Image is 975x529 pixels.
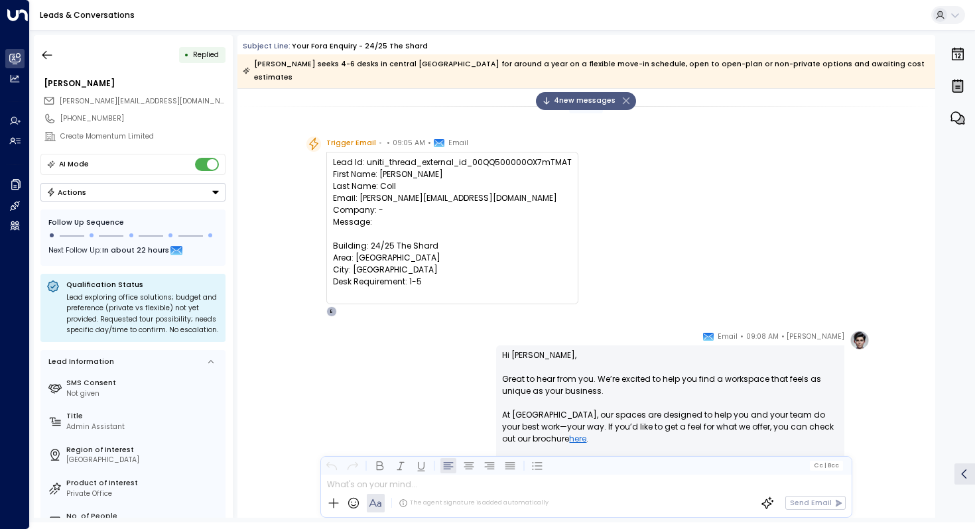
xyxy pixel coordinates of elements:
[814,462,839,469] span: Cc Bcc
[781,330,785,343] span: •
[292,41,428,52] div: Your Fora Enquiry - 24/25 The Shard
[243,41,291,51] span: Subject Line:
[326,306,337,317] div: E
[193,50,219,60] span: Replied
[542,95,616,106] span: 4 new message s
[45,357,114,367] div: Lead Information
[243,58,929,84] div: [PERSON_NAME] seeks 4-6 desks in central [GEOGRAPHIC_DATA] for around a year on a flexible move-i...
[448,137,468,150] span: Email
[393,137,425,150] span: 09:05 AM
[387,137,390,150] span: •
[102,243,169,258] span: In about 22 hours
[333,156,572,300] div: Lead Id: uniti_thread_external_id_00QQ500000OX7mTMAT First Name: [PERSON_NAME] Last Name: Coll Em...
[824,462,826,469] span: |
[787,330,844,343] span: [PERSON_NAME]
[66,489,222,499] div: Private Office
[66,280,220,290] p: Qualification Status
[60,113,226,124] div: [PHONE_NUMBER]
[810,461,843,470] button: Cc|Bcc
[48,217,218,228] div: Follow Up Sequence
[324,457,340,473] button: Undo
[326,137,376,150] span: Trigger Email
[60,96,226,107] span: amelia.coll@create-momentum.co.uk
[536,92,636,110] div: 4new messages
[66,422,222,432] div: Admin Assistant
[66,511,222,522] label: No. of People
[428,137,431,150] span: •
[60,131,226,142] div: Create Momentum Limited
[66,388,222,399] div: Not given
[59,158,89,171] div: AI Mode
[40,183,226,202] button: Actions
[40,9,135,21] a: Leads & Conversations
[399,499,549,508] div: The agent signature is added automatically
[46,188,87,197] div: Actions
[850,330,870,350] img: profile-logo.png
[66,478,222,489] label: Product of Interest
[40,183,226,202] div: Button group with a nested menu
[66,445,222,455] label: Region of Interest
[66,378,222,388] label: SMS Consent
[569,433,586,445] a: here
[344,457,360,473] button: Redo
[44,78,226,89] div: [PERSON_NAME]
[746,330,779,343] span: 09:08 AM
[66,292,220,336] div: Lead exploring office solutions; budget and preference (private vs flexible) not yet provided. Re...
[60,96,237,106] span: [PERSON_NAME][EMAIL_ADDRESS][DOMAIN_NAME]
[48,243,218,258] div: Next Follow Up:
[379,137,382,150] span: •
[184,46,189,64] div: •
[66,411,222,422] label: Title
[66,455,222,465] div: [GEOGRAPHIC_DATA]
[718,330,738,343] span: Email
[740,330,744,343] span: •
